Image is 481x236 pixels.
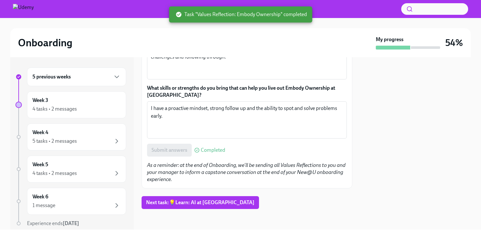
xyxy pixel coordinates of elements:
[15,91,126,118] a: Week 34 tasks • 2 messages
[146,199,254,206] span: Next task : 💡Learn: AI at [GEOGRAPHIC_DATA]
[445,37,463,49] h3: 54%
[15,123,126,150] a: Week 45 tasks • 2 messages
[32,105,77,113] div: 4 tasks • 2 messages
[32,161,48,168] h6: Week 5
[18,36,72,49] h2: Onboarding
[63,220,79,226] strong: [DATE]
[27,68,126,86] div: 5 previous weeks
[32,138,77,145] div: 5 tasks • 2 messages
[151,45,343,76] textarea: Embodying ownership means taking full responsibility for outcomes, anticipating challenges and fo...
[175,11,307,18] span: Task "Values Reflection: Embody Ownership" completed
[376,36,403,43] strong: My progress
[15,156,126,183] a: Week 54 tasks • 2 messages
[13,4,34,14] img: Udemy
[201,148,225,153] span: Completed
[147,85,347,99] label: What skills or strengths do you bring that can help you live out Embody Ownership at [GEOGRAPHIC_...
[147,162,346,182] em: As a reminder: at the end of Onboarding, we'll be sending all Values Reflections to you and your ...
[15,188,126,215] a: Week 61 message
[32,129,48,136] h6: Week 4
[151,104,343,135] textarea: I have a proactive mindset, strong follow up and the ability to spot and solve problems early.
[32,97,48,104] h6: Week 3
[32,170,77,177] div: 4 tasks • 2 messages
[32,73,71,80] h6: 5 previous weeks
[32,193,48,200] h6: Week 6
[32,202,55,209] div: 1 message
[27,220,79,226] span: Experience ends
[142,196,259,209] button: Next task:💡Learn: AI at [GEOGRAPHIC_DATA]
